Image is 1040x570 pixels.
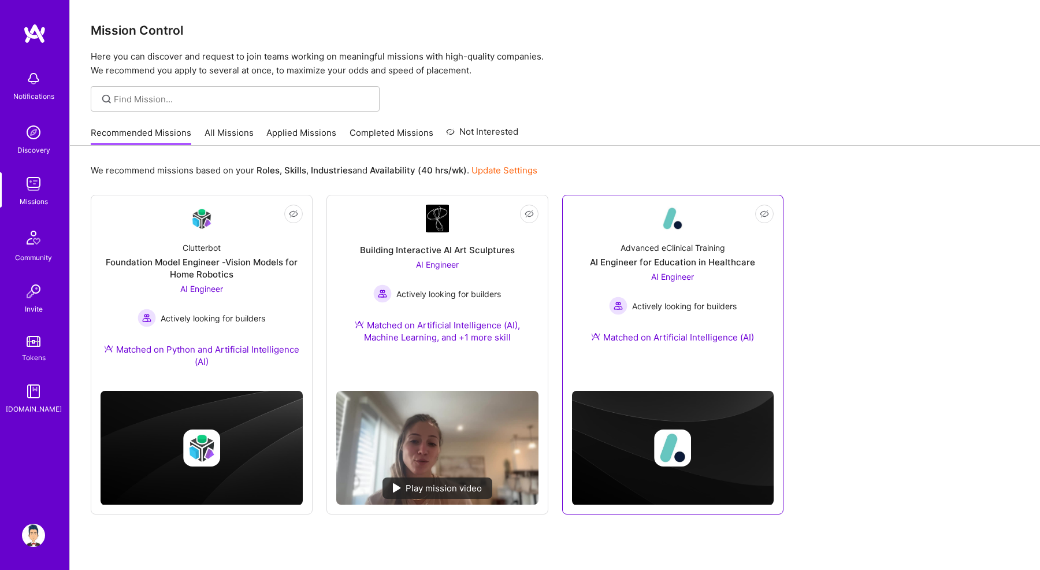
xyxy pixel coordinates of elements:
i: icon EyeClosed [525,209,534,219]
div: Matched on Artificial Intelligence (AI), Machine Learning, and +1 more skill [336,319,538,343]
a: Applied Missions [266,127,336,146]
div: Matched on Python and Artificial Intelligence (AI) [101,343,303,368]
div: [DOMAIN_NAME] [6,403,62,415]
b: Industries [311,165,352,176]
a: Recommended Missions [91,127,191,146]
img: Company logo [654,430,691,467]
img: Actively looking for builders [138,309,156,327]
img: Ateam Purple Icon [104,344,113,353]
div: Invite [25,303,43,315]
div: Discovery [17,144,50,156]
img: Community [20,224,47,251]
div: Clutterbot [183,242,221,254]
img: guide book [22,380,45,403]
div: Building Interactive AI Art Sculptures [360,244,515,256]
a: User Avatar [19,524,48,547]
span: AI Engineer [651,272,694,282]
img: Actively looking for builders [609,297,627,315]
a: Company LogoBuilding Interactive AI Art SculpturesAI Engineer Actively looking for buildersActive... [336,205,538,382]
img: teamwork [22,172,45,195]
img: Ateam Purple Icon [355,320,364,329]
div: Play mission video [382,478,492,499]
a: Company LogoClutterbotFoundation Model Engineer -Vision Models for Home RoboticsAI Engineer Activ... [101,205,303,382]
div: Missions [20,195,48,208]
img: tokens [27,336,40,347]
img: Company Logo [659,205,686,232]
a: All Missions [205,127,254,146]
span: AI Engineer [416,260,459,269]
img: discovery [22,121,45,144]
span: Actively looking for builders [632,300,737,312]
img: logo [23,23,46,44]
img: User Avatar [22,524,45,547]
span: AI Engineer [180,284,223,294]
div: AI Engineer for Education in Healthcare [590,256,755,268]
img: Invite [22,280,45,303]
img: Actively looking for builders [373,284,392,303]
p: We recommend missions based on your , , and . [91,164,537,176]
div: Matched on Artificial Intelligence (AI) [591,331,754,343]
div: Advanced eClinical Training [621,242,725,254]
a: Not Interested [446,125,518,146]
img: Company Logo [188,205,216,232]
div: Notifications [13,90,54,102]
div: Tokens [22,351,46,364]
i: icon EyeClosed [760,209,769,219]
img: Ateam Purple Icon [591,332,600,341]
p: Here you can discover and request to join teams working on meaningful missions with high-quality ... [91,50,1019,77]
i: icon SearchGrey [100,92,113,106]
img: Company logo [183,430,220,467]
div: Foundation Model Engineer -Vision Models for Home Robotics [101,256,303,280]
a: Update Settings [471,165,537,176]
img: cover [572,391,774,505]
b: Roles [257,165,280,176]
b: Availability (40 hrs/wk) [370,165,467,176]
b: Skills [284,165,306,176]
img: No Mission [336,391,538,505]
i: icon EyeClosed [289,209,298,219]
a: Completed Missions [350,127,433,146]
h3: Mission Control [91,23,1019,38]
span: Actively looking for builders [161,312,265,324]
img: cover [101,391,303,505]
img: bell [22,67,45,90]
div: Community [15,251,52,264]
span: Actively looking for builders [396,288,501,300]
a: Company LogoAdvanced eClinical TrainingAI Engineer for Education in HealthcareAI Engineer Activel... [572,205,774,357]
input: Find Mission... [114,93,371,105]
img: play [393,483,401,493]
img: Company Logo [426,205,449,232]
